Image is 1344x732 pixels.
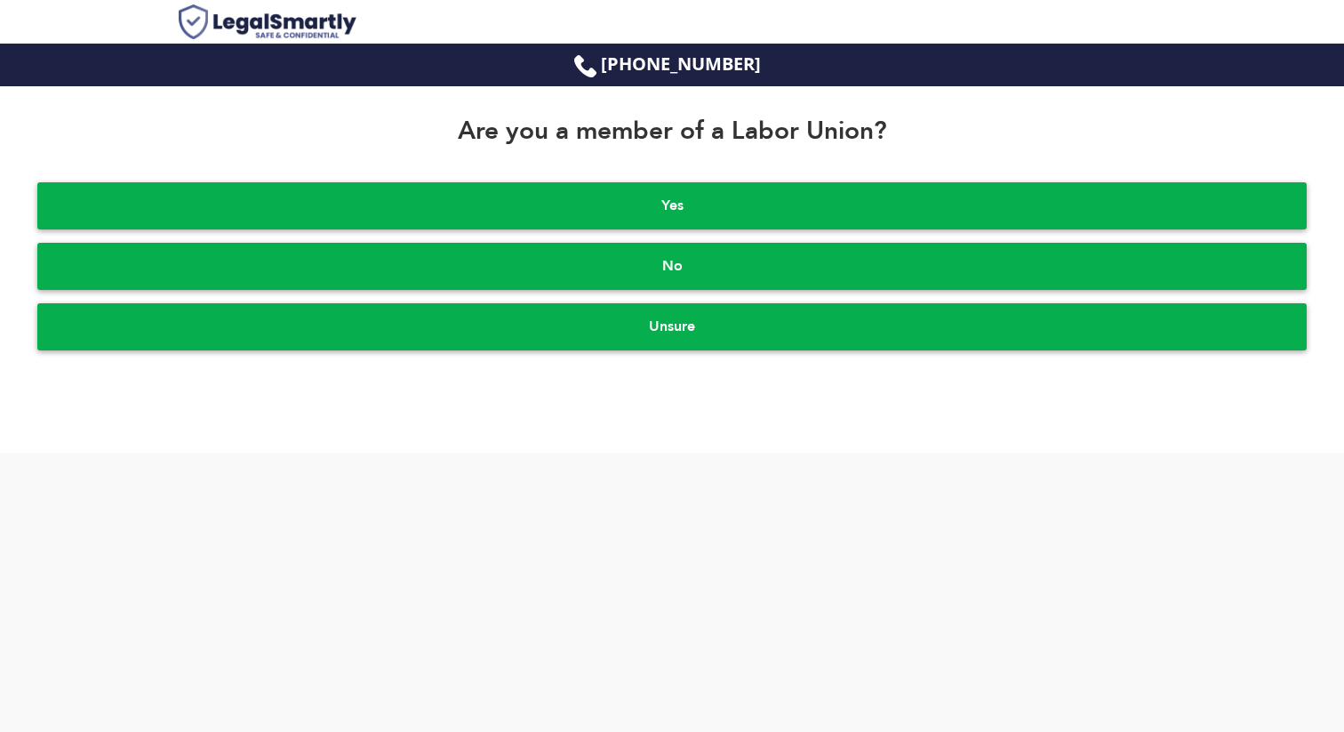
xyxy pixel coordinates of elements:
div: No [37,243,1307,290]
p: Are you a member of a Labor Union? [30,117,1314,147]
div: Yes [37,182,1307,229]
a: [PHONE_NUMBER] [601,52,761,76]
img: Case Evaluation Calculator | Powered By LegalSmartly [179,4,356,39]
div: Unsure [37,303,1307,350]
